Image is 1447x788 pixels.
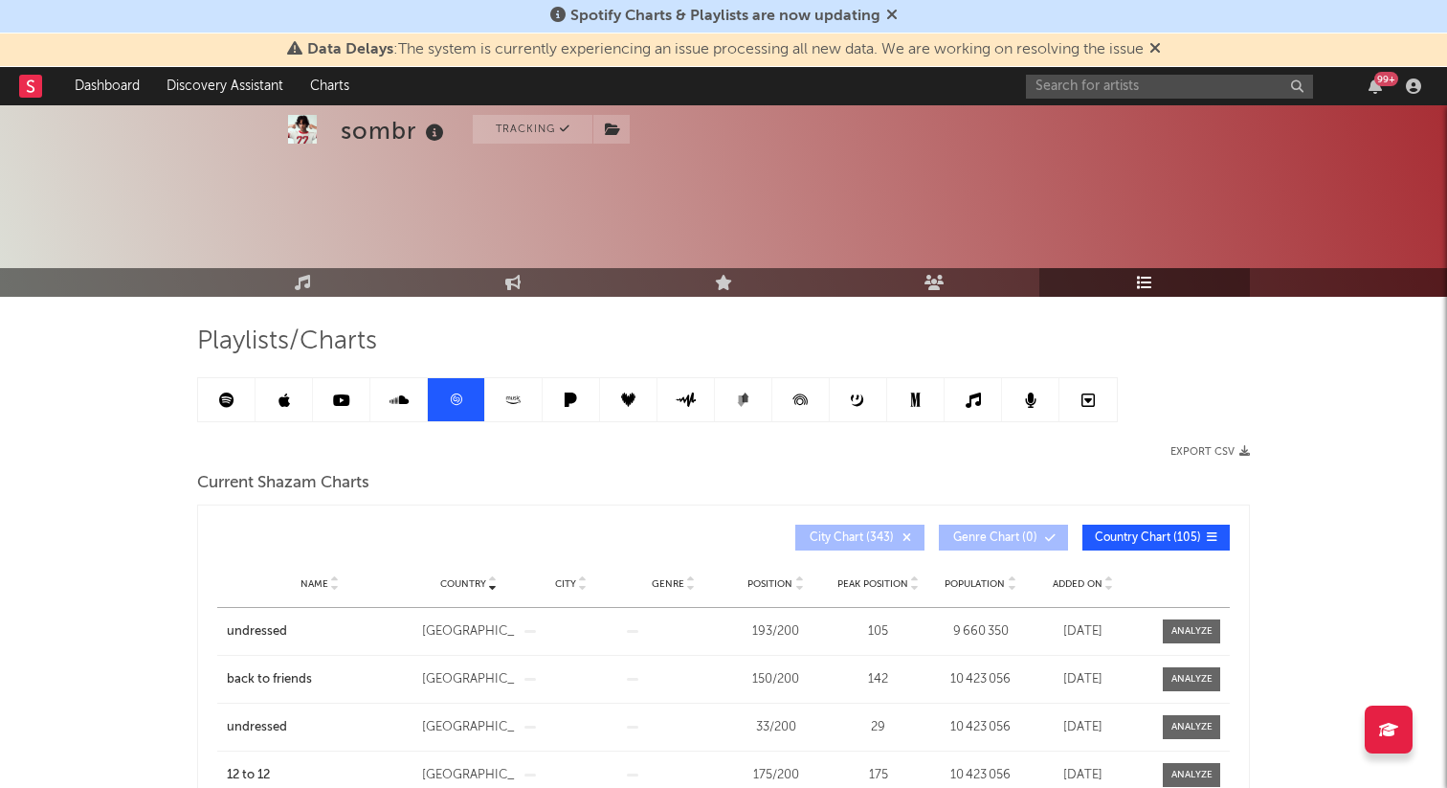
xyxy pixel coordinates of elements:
span: : The system is currently experiencing an issue processing all new data. We are working on resolv... [307,42,1144,57]
a: Dashboard [61,67,153,105]
div: 29 [832,718,924,737]
span: Country [440,578,486,590]
div: [DATE] [1036,622,1129,642]
div: [GEOGRAPHIC_DATA] [422,766,515,785]
div: 33 / 200 [729,718,822,737]
span: Position [747,578,792,590]
a: Charts [297,67,363,105]
span: City Chart ( 343 ) [808,532,896,544]
div: [GEOGRAPHIC_DATA] [422,622,515,642]
div: [DATE] [1036,766,1129,785]
a: 12 to 12 [227,766,412,785]
div: [DATE] [1036,670,1129,689]
button: Tracking [473,115,592,144]
a: Discovery Assistant [153,67,297,105]
div: 150 / 200 [729,670,822,689]
div: [DATE] [1036,718,1129,737]
input: Search for artists [1026,75,1313,99]
span: Genre [652,578,684,590]
div: 142 [832,670,924,689]
span: Dismiss [1149,42,1161,57]
span: Country Chart ( 105 ) [1095,532,1201,544]
div: [GEOGRAPHIC_DATA] [422,670,515,689]
span: Playlists/Charts [197,330,377,353]
a: undressed [227,718,412,737]
span: Peak Position [837,578,908,590]
div: 175 [832,766,924,785]
span: Dismiss [886,9,898,24]
span: Name [301,578,328,590]
span: Genre Chart ( 0 ) [951,532,1039,544]
span: Population [945,578,1005,590]
span: Data Delays [307,42,393,57]
div: 10 423 056 [934,766,1027,785]
button: 99+ [1369,79,1382,94]
div: 105 [832,622,924,642]
span: Spotify Charts & Playlists are now updating [570,9,880,24]
div: 10 423 056 [934,670,1027,689]
button: Genre Chart(0) [939,525,1068,551]
div: 193 / 200 [729,622,822,642]
span: Added On [1053,578,1102,590]
button: Country Chart(105) [1082,525,1230,551]
div: sombr [341,115,449,146]
button: City Chart(343) [795,525,924,551]
div: 10 423 056 [934,718,1027,737]
div: 99 + [1374,72,1398,86]
div: [GEOGRAPHIC_DATA] [422,718,515,737]
a: back to friends [227,670,412,689]
span: Current Shazam Charts [197,472,369,495]
button: Export CSV [1170,446,1250,458]
div: 9 660 350 [934,622,1027,642]
span: City [555,578,576,590]
div: 175 / 200 [729,766,822,785]
a: undressed [227,622,412,642]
